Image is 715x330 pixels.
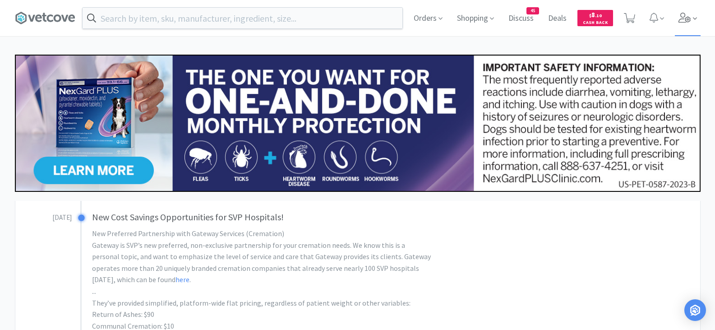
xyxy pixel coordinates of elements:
a: Discuss45 [505,14,537,23]
div: Open Intercom Messenger [684,299,706,321]
p: New Preferred Partnership with Gateway Services (Cremation) [92,228,434,240]
h3: [DATE] [15,210,72,223]
span: 45 [527,8,539,14]
a: Deals [544,14,570,23]
input: Search by item, sku, manufacturer, ingredient, size... [83,8,402,28]
p: Return of Ashes: $90 [92,309,434,321]
p: Gateway is SVP’s new preferred, non-exclusive partnership for your cremation needs. We know this ... [92,240,434,286]
a: here [175,275,189,284]
img: 24562ba5414042f391a945fa418716b7_350.jpg [15,55,701,192]
h3: New Cost Savings Opportunities for SVP Hospitals! [92,210,472,224]
a: $8.10Cash Back [577,6,613,30]
span: . 10 [595,13,602,19]
span: 8 [589,10,602,19]
span: Cash Back [583,20,608,26]
p: ... [92,286,434,297]
p: They’ve provided simplified, platform-wide flat pricing, regardless of patient weight or other va... [92,297,434,309]
span: $ [589,13,591,19]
